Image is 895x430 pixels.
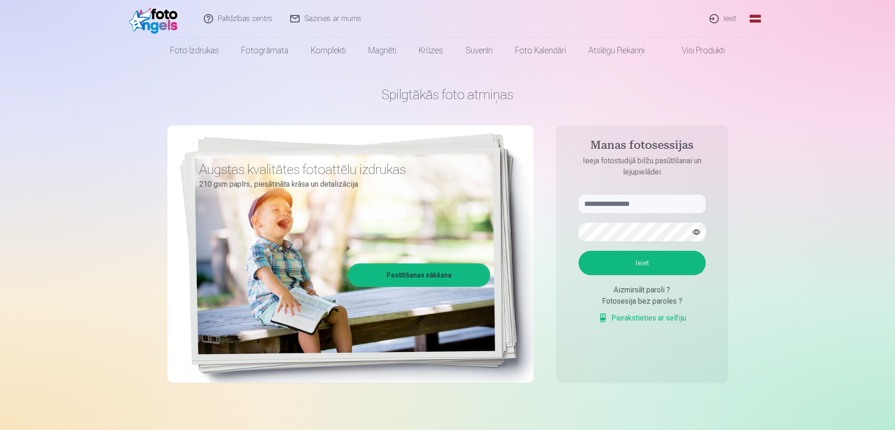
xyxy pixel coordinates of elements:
[408,37,454,64] a: Krūzes
[579,284,706,296] div: Aizmirsāt paroli ?
[129,4,183,34] img: /fa1
[656,37,736,64] a: Visi produkti
[579,296,706,307] div: Fotosesija bez paroles ?
[199,178,483,191] p: 210 gsm papīrs, piesātināta krāsa un detalizācija
[454,37,504,64] a: Suvenīri
[349,265,489,285] a: Pasūtīšanas sākšana
[300,37,357,64] a: Komplekti
[577,37,656,64] a: Atslēgu piekariņi
[167,86,728,103] h1: Spilgtākās foto atmiņas
[569,138,715,155] h4: Manas fotosessijas
[504,37,577,64] a: Foto kalendāri
[357,37,408,64] a: Magnēti
[579,251,706,275] button: Ieiet
[598,313,686,324] a: Pierakstieties ar selfiju
[199,161,483,178] h3: Augstas kvalitātes fotoattēlu izdrukas
[569,155,715,178] p: Ieeja fotostudijā bilžu pasūtīšanai un lejupielādei
[230,37,300,64] a: Fotogrāmata
[159,37,230,64] a: Foto izdrukas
